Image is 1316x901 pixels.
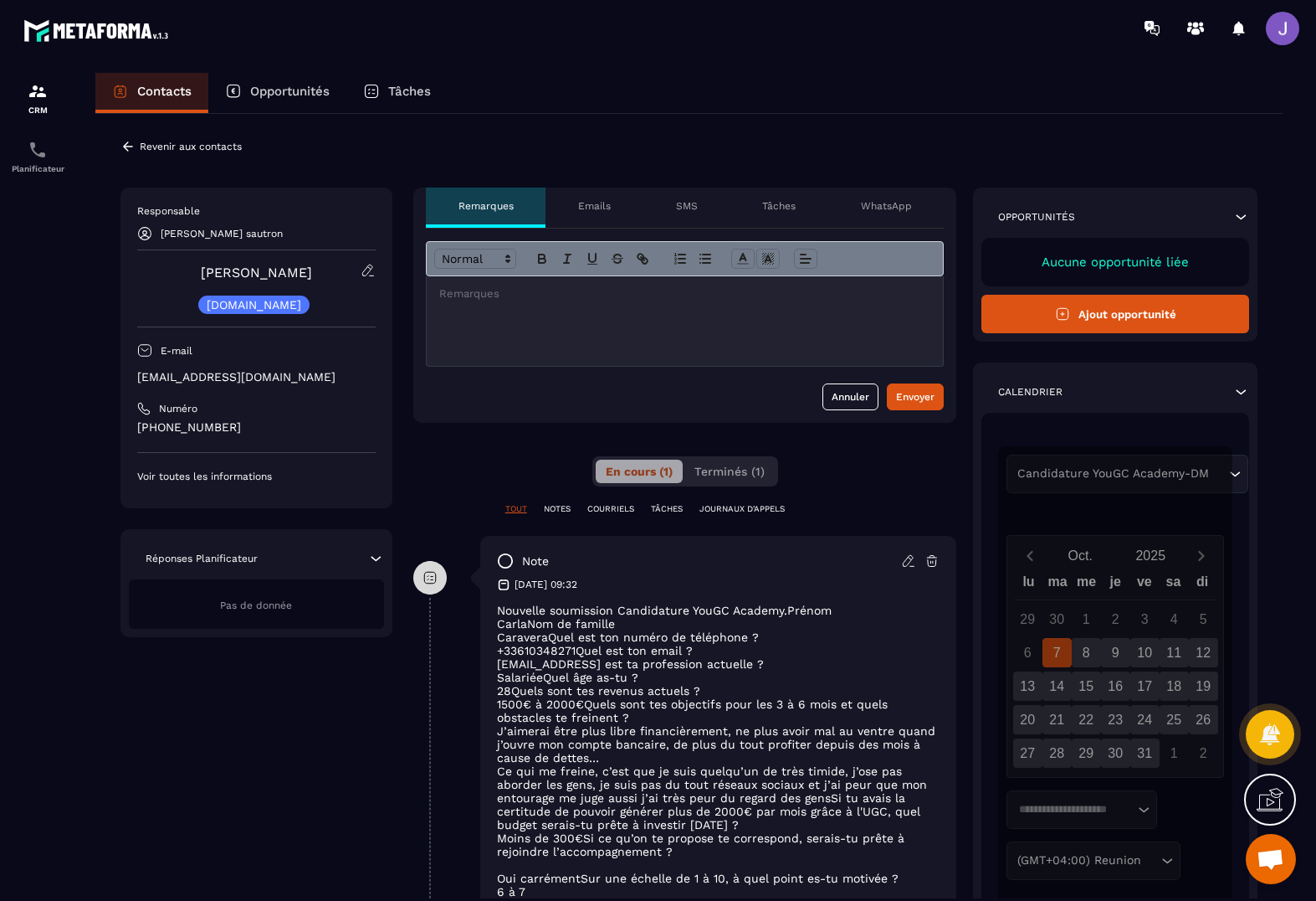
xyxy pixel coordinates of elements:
p: Emails [578,199,611,213]
p: CRM [4,106,71,115]
p: Nouvelle soumission Candidature YouGC Academy.Prénom [497,604,940,617]
p: note [522,553,549,569]
p: Aucune opportunité liée [998,255,1232,270]
p: [EMAIL_ADDRESS] est ta profession actuelle ? [497,657,940,671]
p: Opportunités [998,210,1075,224]
p: Moins de 300€Si ce qu’on te propose te correspond, serais-tu prête à rejoindre l’accompagnement ? [497,831,940,858]
p: [EMAIL_ADDRESS][DOMAIN_NAME] [137,369,376,385]
p: CaraveraQuel est ton numéro de téléphone ? [497,631,940,644]
img: logo [23,15,174,46]
p: 6 à 7 [497,885,940,898]
button: Envoyer [887,384,944,410]
p: WhatsApp [861,199,912,213]
p: Opportunités [250,84,330,99]
a: Tâches [346,73,448,113]
p: JOURNAUX D'APPELS [699,503,785,515]
span: Pas de donnée [220,600,292,611]
button: Annuler [822,384,878,410]
p: CarlaNom de famille [497,617,940,631]
span: Terminés (1) [694,465,765,478]
p: SMS [676,199,698,213]
p: [DATE] 09:32 [515,578,577,591]
p: Tâches [388,84,431,99]
p: NOTES [544,503,571,515]
a: [PERSON_NAME] [201,265,312,281]
div: Envoyer [896,389,935,405]
span: En cours (1) [606,465,673,478]
p: [PHONE_NUMBER] [137,420,376,435]
p: Responsable [137,204,376,218]
div: Ouvrir le chat [1246,834,1296,884]
p: Contacts [137,84,192,99]
p: 1500€ à 2000€Quels sont tes objectifs pour les 3 à 6 mois et quels obstacles te freinent ? [497,698,940,724]
p: TOUT [505,503,527,515]
img: scheduler [28,140,48,160]
button: Terminés (1) [684,460,775,483]
p: Planificateur [4,164,71,173]
p: J’aimerai être plus libre financièrement, ne plus avoir mal au ventre quand j’ouvre mon compte ba... [497,724,940,765]
a: formationformationCRM [4,69,71,127]
p: SalariéeQuel âge as-tu ? [497,671,940,684]
a: Opportunités [208,73,346,113]
p: E-mail [161,344,192,358]
p: TÂCHES [651,503,683,515]
p: 28Quels sont tes revenus actuels ? [497,684,940,698]
p: +33610348271Quel est ton email ? [497,644,940,657]
p: Numéro [159,402,197,415]
p: Oui carrémentSur une échelle de 1 à 10, à quel point es-tu motivée ? [497,872,940,885]
p: Réponses Planificateur [146,552,258,565]
p: Tâches [762,199,796,213]
p: COURRIELS [587,503,634,515]
p: Revenir aux contacts [140,141,242,152]
p: Ce qui me freine, c’est que je suis quelqu’un de très timide, j’ose pas aborder les gens, je suis... [497,765,940,831]
p: Voir toutes les informations [137,470,376,483]
a: Contacts [95,73,208,113]
a: schedulerschedulerPlanificateur [4,127,71,186]
p: Remarques [458,199,514,213]
img: formation [28,81,48,101]
p: [DOMAIN_NAME] [207,299,301,311]
p: [PERSON_NAME] sautron [161,228,283,239]
button: Ajout opportunité [981,295,1249,333]
button: En cours (1) [596,460,683,483]
p: Calendrier [998,385,1063,399]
